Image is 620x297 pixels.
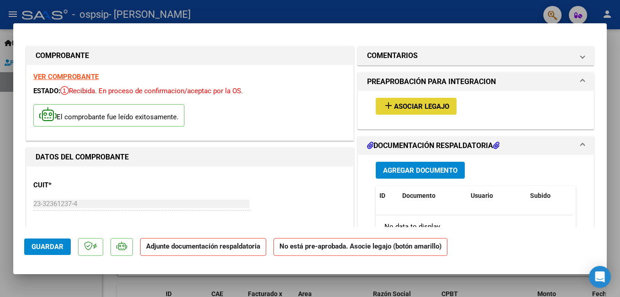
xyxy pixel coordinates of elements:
span: ESTADO: [33,87,60,95]
button: Guardar [24,239,71,255]
a: VER COMPROBANTE [33,73,99,81]
p: CUIT [33,180,127,191]
span: Documento [402,192,436,199]
datatable-header-cell: Documento [399,186,467,206]
button: Agregar Documento [376,162,465,179]
h1: DOCUMENTACIÓN RESPALDATORIA [367,140,499,151]
div: PREAPROBACIÓN PARA INTEGRACION [358,91,594,129]
strong: COMPROBANTE [36,51,89,60]
mat-expansion-panel-header: PREAPROBACIÓN PARA INTEGRACION [358,73,594,91]
strong: DATOS DEL COMPROBANTE [36,153,129,161]
datatable-header-cell: Usuario [467,186,526,206]
mat-expansion-panel-header: DOCUMENTACIÓN RESPALDATORIA [358,137,594,155]
span: ANALISIS PRESTADOR [33,227,103,235]
mat-expansion-panel-header: COMENTARIOS [358,47,594,65]
datatable-header-cell: ID [376,186,399,206]
button: Asociar Legajo [376,98,457,115]
span: Usuario [471,192,493,199]
p: El comprobante fue leído exitosamente. [33,104,184,127]
strong: Adjunte documentación respaldatoria [146,242,260,250]
datatable-header-cell: Acción [572,186,618,206]
h1: PREAPROBACIÓN PARA INTEGRACION [367,76,496,87]
h1: COMENTARIOS [367,50,418,61]
strong: No está pre-aprobada. Asocie legajo (botón amarillo) [273,238,447,256]
mat-icon: add [383,100,394,111]
span: Asociar Legajo [394,102,449,111]
div: Open Intercom Messenger [589,266,611,288]
span: Agregar Documento [383,166,457,175]
span: Subido [530,192,551,199]
datatable-header-cell: Subido [526,186,572,206]
span: Recibida. En proceso de confirmacion/aceptac por la OS. [60,87,243,95]
span: Guardar [32,243,63,251]
div: No data to display [376,215,573,238]
span: ID [379,192,385,199]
